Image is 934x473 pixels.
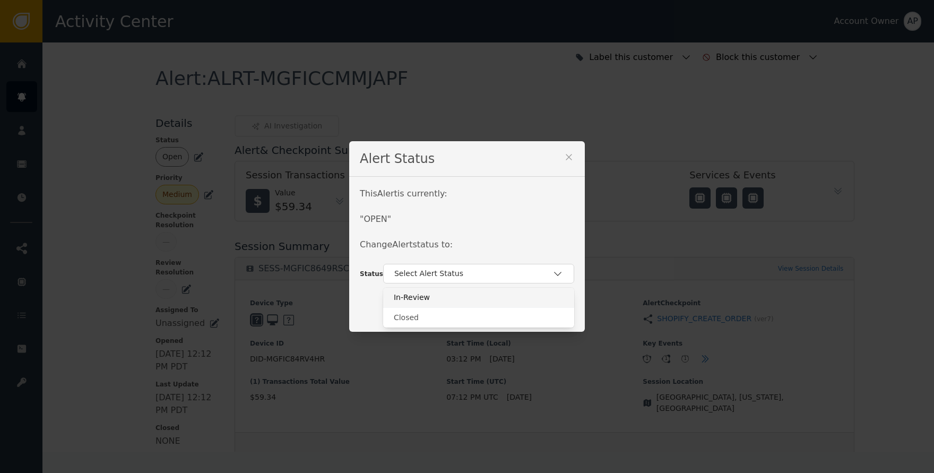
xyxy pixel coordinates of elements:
[383,264,574,283] button: Select Alert Status
[360,239,453,250] span: Change Alert status to:
[394,292,564,303] div: In-Review
[394,268,552,279] div: Select Alert Status
[394,312,564,323] div: Closed
[349,141,585,177] div: Alert Status
[360,270,383,278] span: Status
[383,288,574,328] div: Select Alert Status
[360,214,391,224] span: " OPEN "
[360,188,447,199] span: This Alert is currently:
